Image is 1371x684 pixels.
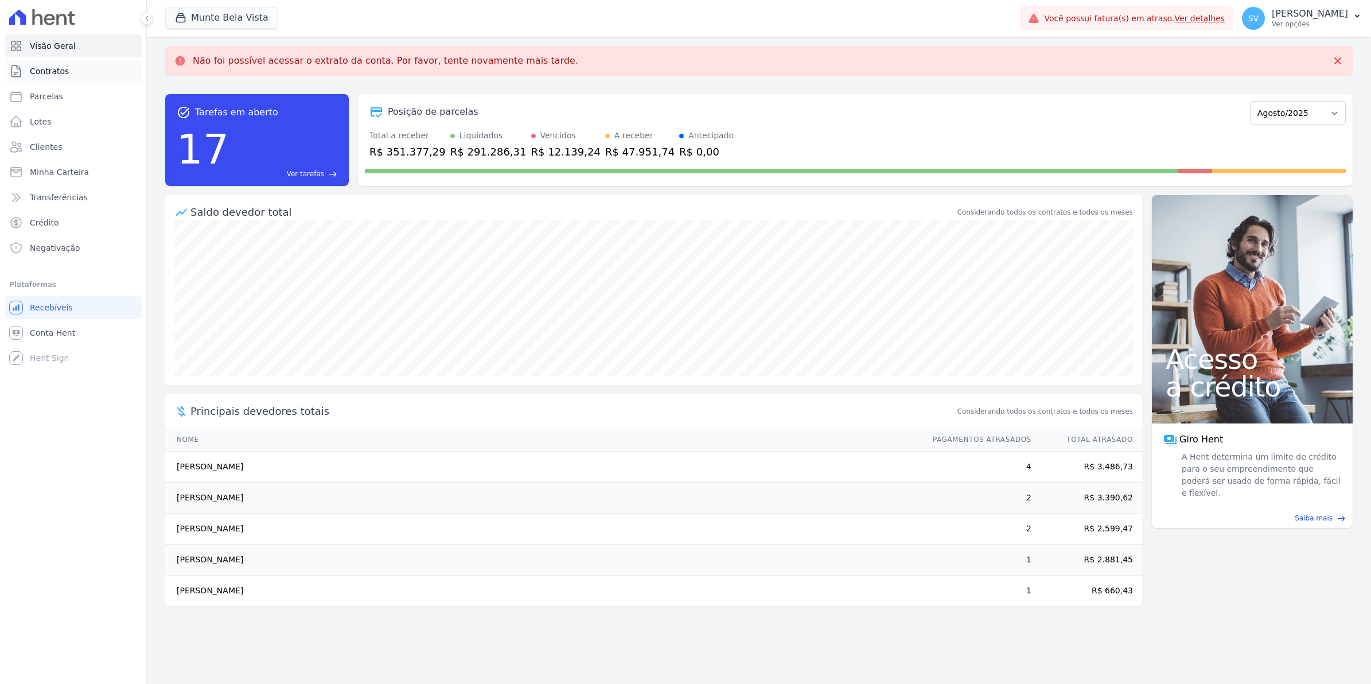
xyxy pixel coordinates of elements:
div: Considerando todos os contratos e todos os meses [957,207,1133,217]
td: [PERSON_NAME] [165,576,922,607]
div: Liquidados [459,130,503,142]
td: [PERSON_NAME] [165,514,922,545]
span: Tarefas em aberto [195,106,278,119]
div: Posição de parcelas [388,105,478,119]
p: [PERSON_NAME] [1272,8,1348,20]
td: R$ 2.599,47 [1032,514,1142,545]
a: Recebíveis [5,296,142,319]
a: Transferências [5,186,142,209]
a: Clientes [5,135,142,158]
div: R$ 47.951,74 [605,144,675,160]
div: Vencidos [540,130,576,142]
td: R$ 660,43 [1032,576,1142,607]
a: Minha Carteira [5,161,142,184]
div: R$ 0,00 [679,144,734,160]
td: R$ 3.390,62 [1032,483,1142,514]
span: SV [1248,14,1259,22]
a: Ver tarefas east [234,169,337,179]
button: SV [PERSON_NAME] Ver opções [1233,2,1371,34]
span: Principais devedores totais [190,403,955,419]
p: Ver opções [1272,20,1348,29]
span: a crédito [1166,373,1339,401]
td: [PERSON_NAME] [165,545,922,576]
div: A receber [614,130,653,142]
a: Ver detalhes [1175,14,1225,23]
div: Total a receber [369,130,446,142]
span: east [329,170,337,178]
th: Total Atrasado [1032,428,1142,452]
span: Recebíveis [30,302,73,313]
span: Ver tarefas [287,169,324,179]
div: 17 [177,119,229,179]
a: Visão Geral [5,34,142,57]
span: Conta Hent [30,327,75,339]
a: Negativação [5,236,142,259]
td: 1 [922,545,1032,576]
button: Munte Bela Vista [165,7,278,29]
p: Não foi possível acessar o extrato da conta. Por favor, tente novamente mais tarde. [193,55,578,67]
span: Visão Geral [30,40,76,52]
td: [PERSON_NAME] [165,483,922,514]
span: Crédito [30,217,59,228]
span: Lotes [30,116,52,127]
div: R$ 12.139,24 [531,144,601,160]
span: Clientes [30,141,62,153]
span: Você possui fatura(s) em atraso. [1044,13,1225,25]
a: Saiba mais east [1159,513,1346,523]
th: Pagamentos Atrasados [922,428,1032,452]
span: Transferências [30,192,88,203]
div: R$ 291.286,31 [450,144,527,160]
span: Giro Hent [1179,433,1223,446]
a: Parcelas [5,85,142,108]
td: 4 [922,452,1032,483]
a: Conta Hent [5,321,142,344]
span: Parcelas [30,91,63,102]
div: R$ 351.377,29 [369,144,446,160]
span: Minha Carteira [30,166,89,178]
span: Acesso [1166,345,1339,373]
div: Antecipado [688,130,734,142]
span: Negativação [30,242,80,254]
th: Nome [165,428,922,452]
a: Crédito [5,211,142,234]
a: Lotes [5,110,142,133]
td: [PERSON_NAME] [165,452,922,483]
a: Contratos [5,60,142,83]
span: east [1337,514,1346,523]
div: Plataformas [9,278,137,292]
span: task_alt [177,106,190,119]
td: R$ 2.881,45 [1032,545,1142,576]
td: 2 [922,483,1032,514]
span: Saiba mais [1295,513,1333,523]
span: Contratos [30,65,69,77]
span: Considerando todos os contratos e todos os meses [957,406,1133,417]
td: 2 [922,514,1032,545]
div: Saldo devedor total [190,204,955,220]
td: R$ 3.486,73 [1032,452,1142,483]
td: 1 [922,576,1032,607]
span: A Hent determina um limite de crédito para o seu empreendimento que poderá ser usado de forma ráp... [1179,451,1341,499]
